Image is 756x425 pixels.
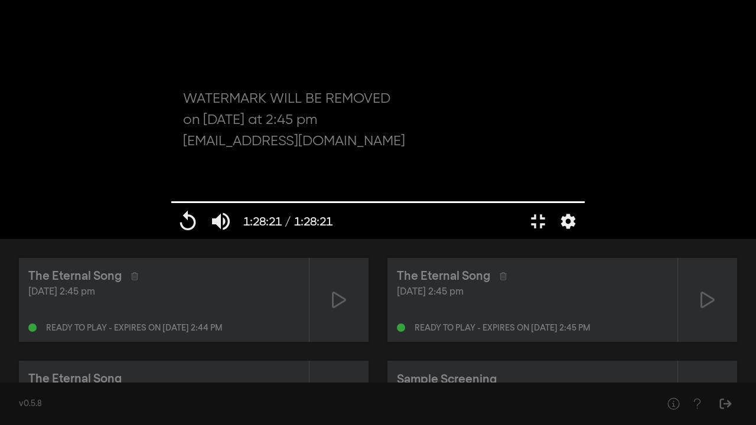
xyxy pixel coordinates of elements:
[28,285,299,299] div: [DATE] 2:45 pm
[415,324,590,332] div: Ready to play - expires on [DATE] 2:45 pm
[555,204,582,239] button: More settings
[46,324,222,332] div: Ready to play - expires on [DATE] 2:44 pm
[171,204,204,239] button: Replay
[19,398,638,410] div: v0.5.8
[661,392,685,416] button: Help
[713,392,737,416] button: Sign Out
[685,392,709,416] button: Help
[522,204,555,239] button: Exit full screen
[204,204,237,239] button: Mute
[237,204,338,239] button: 1:28:21 / 1:28:21
[397,371,497,388] div: Sample Screening
[397,267,490,285] div: The Eternal Song
[397,285,668,299] div: [DATE] 2:45 pm
[28,370,122,388] div: The Eternal Song
[28,267,122,285] div: The Eternal Song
